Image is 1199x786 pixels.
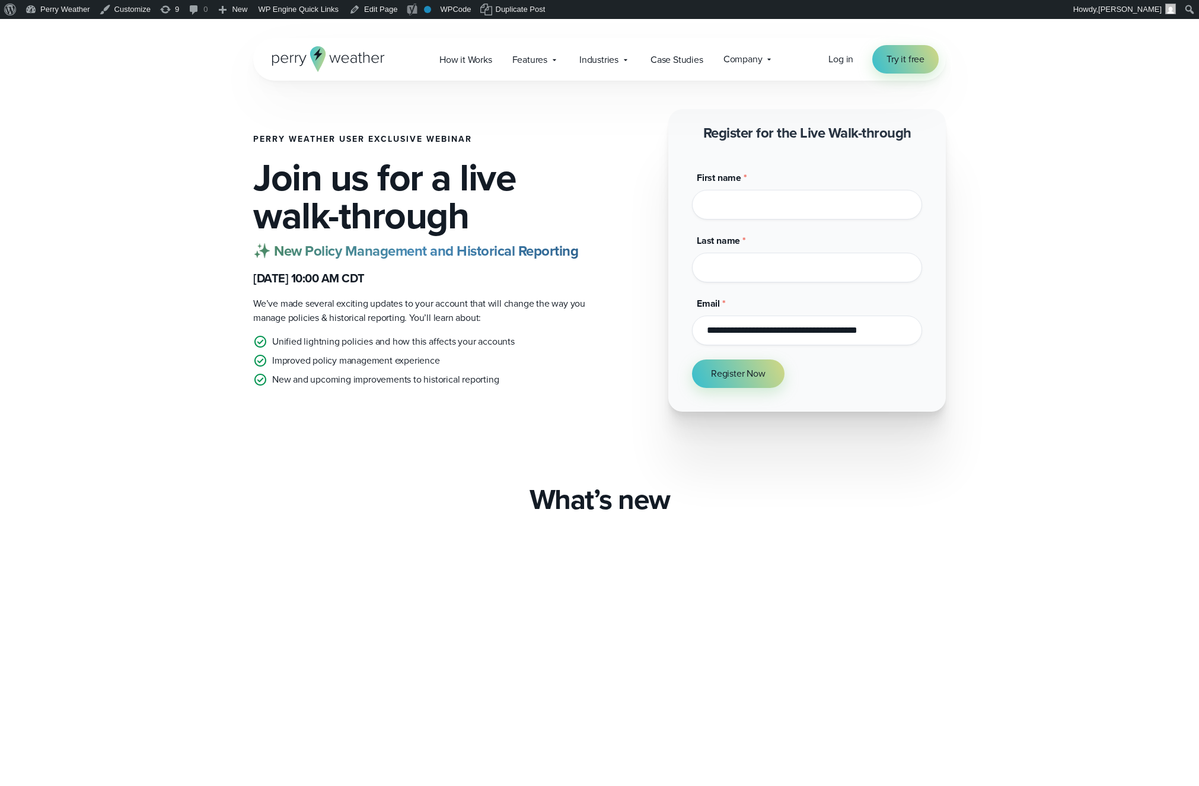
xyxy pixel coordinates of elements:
[512,53,547,67] span: Features
[692,359,785,388] button: Register Now
[272,354,440,368] p: Improved policy management experience
[429,47,502,72] a: How it Works
[872,45,939,74] a: Try it free
[253,269,365,287] strong: [DATE] 10:00 AM CDT
[711,367,766,381] span: Register Now
[1098,5,1162,14] span: [PERSON_NAME]
[579,53,618,67] span: Industries
[703,122,911,144] strong: Register for the Live Walk-through
[530,483,670,516] h2: What’s new
[253,297,585,324] span: We’ve made several exciting updates to your account that will change the way you manage policies ...
[697,297,720,310] span: Email
[424,6,431,13] div: No index
[723,52,763,66] span: Company
[828,52,853,66] a: Log in
[253,158,590,234] h2: Join us for a live walk-through
[697,234,740,247] span: Last name
[439,53,492,67] span: How it Works
[887,52,924,66] span: Try it free
[272,335,515,349] p: Unified lightning policies and how this affects your accounts
[272,373,499,387] p: New and upcoming improvements to historical reporting
[650,53,703,67] span: Case Studies
[697,171,741,184] span: First name
[253,135,590,144] h1: Perry Weather User Exclusive Webinar
[640,47,713,72] a: Case Studies
[253,240,578,262] strong: ✨ New Policy Management and Historical Reporting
